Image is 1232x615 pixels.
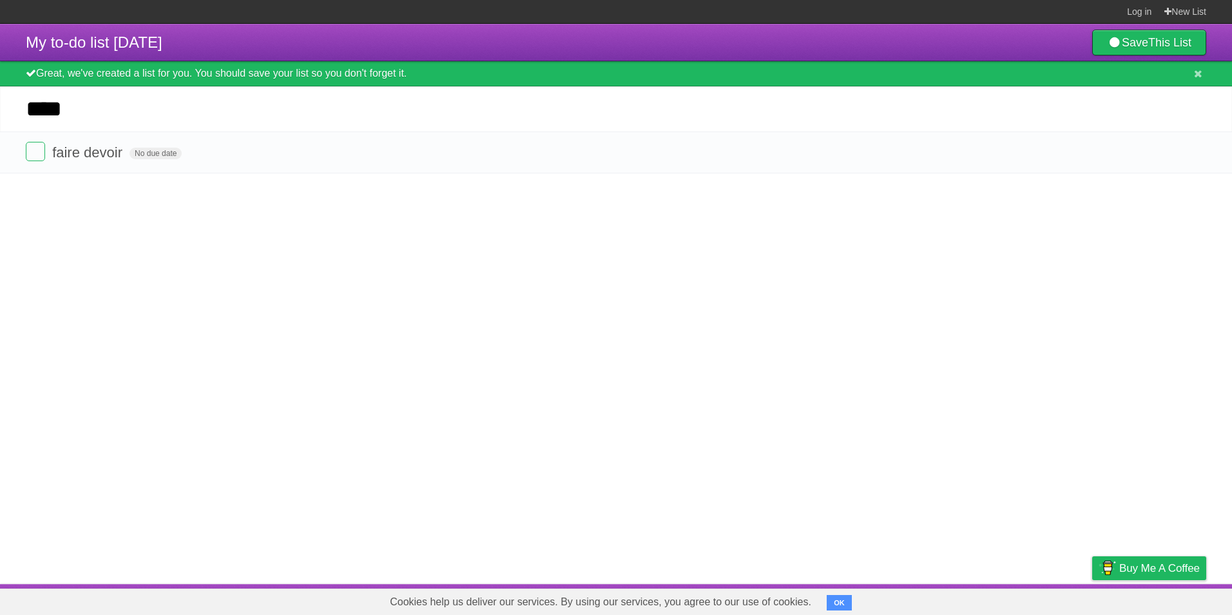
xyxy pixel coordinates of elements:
[1125,587,1206,612] a: Suggest a feature
[827,595,852,610] button: OK
[1119,557,1200,580] span: Buy me a coffee
[377,589,824,615] span: Cookies help us deliver our services. By using our services, you agree to our use of cookies.
[963,587,1015,612] a: Developers
[26,34,162,51] span: My to-do list [DATE]
[130,148,182,159] span: No due date
[26,142,45,161] label: Done
[1099,557,1116,579] img: Buy me a coffee
[921,587,948,612] a: About
[1092,30,1206,55] a: SaveThis List
[1092,556,1206,580] a: Buy me a coffee
[1032,587,1060,612] a: Terms
[1075,587,1109,612] a: Privacy
[1148,36,1191,49] b: This List
[52,144,126,161] span: faire devoir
